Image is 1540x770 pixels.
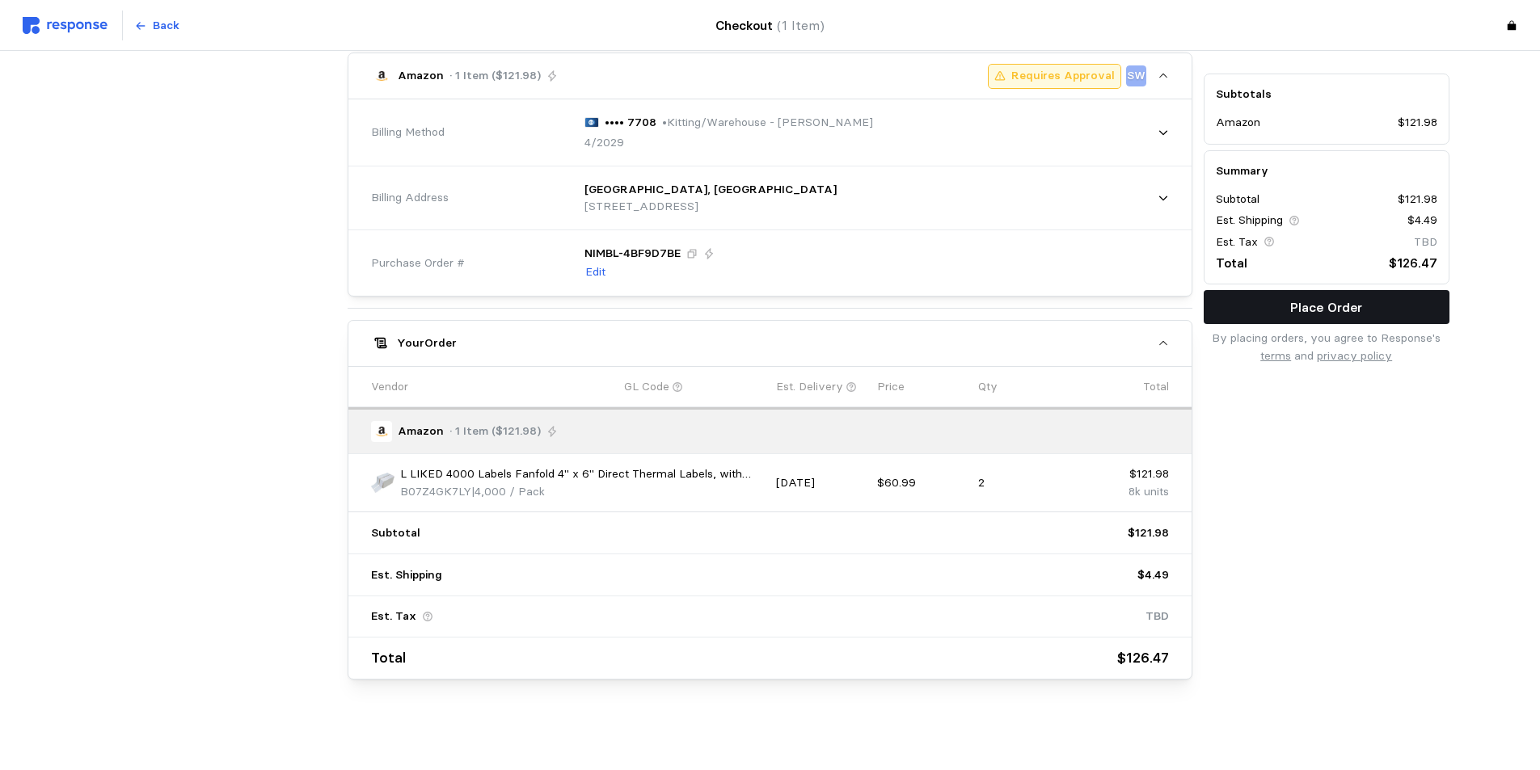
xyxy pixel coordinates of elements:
p: Price [877,378,905,396]
div: Amazon· 1 Item ($121.98)Requires ApprovalSW [348,99,1192,296]
p: Amazon [398,67,444,85]
p: TBD [1414,234,1437,251]
span: Purchase Order # [371,255,465,272]
p: $4.49 [1407,212,1437,230]
p: $126.47 [1389,253,1437,273]
p: Edit [585,263,605,281]
h5: Summary [1216,162,1437,179]
h4: Checkout [715,15,825,36]
div: YourOrder [348,366,1192,679]
p: Subtotal [1216,191,1259,208]
p: GL Code [624,378,669,396]
button: Back [125,11,188,41]
p: Amazon [398,423,444,440]
p: Amazon [1216,115,1260,133]
p: · 1 Item ($121.98) [449,423,541,440]
p: Est. Tax [1216,234,1258,251]
span: Billing Method [371,124,445,141]
p: [STREET_ADDRESS] [584,198,837,216]
p: Subtotal [371,524,420,542]
p: NIMBL-4BF9D7BE [584,245,681,263]
span: B07Z4GK7LY [400,484,471,499]
p: [GEOGRAPHIC_DATA], [GEOGRAPHIC_DATA] [584,181,837,199]
img: 61kZ5mp4iJL.__AC_SX300_SY300_QL70_FMwebp_.jpg [371,471,394,494]
p: SW [1127,67,1146,85]
p: $121.98 [1128,524,1169,542]
p: Total [1143,378,1169,396]
p: $121.98 [1398,115,1437,133]
p: $121.98 [1398,191,1437,208]
p: [DATE] [776,474,866,492]
p: $121.98 [1079,465,1169,483]
p: · 1 Item ($121.98) [449,67,541,85]
p: $60.99 [877,474,967,492]
p: •••• 7708 [605,114,656,132]
span: Billing Address [371,189,449,207]
h5: Subtotals [1216,86,1437,103]
a: privacy policy [1317,348,1392,363]
p: Qty [978,378,998,396]
p: Est. Delivery [776,378,843,396]
span: | 4,000 / Pack [471,484,545,499]
p: TBD [1146,608,1169,625]
p: Est. Tax [371,608,416,625]
p: Total [371,646,406,670]
button: Edit [584,263,606,282]
p: Est. Shipping [1216,212,1283,230]
p: 4/2029 [584,134,624,152]
p: Back [153,17,179,35]
img: svg%3e [584,117,599,127]
h5: Your Order [397,335,457,351]
a: terms [1260,348,1291,363]
p: 8k units [1079,483,1169,501]
button: Amazon· 1 Item ($121.98)Requires ApprovalSW [348,53,1192,99]
p: Est. Shipping [371,566,442,584]
p: 2 [978,474,1068,492]
button: YourOrder [348,321,1192,366]
p: Place Order [1290,297,1362,318]
img: svg%3e [23,17,108,34]
p: Vendor [371,378,408,396]
p: Requires Approval [1011,67,1115,85]
p: L LIKED 4000 Labels Fanfold 4" x 6" Direct Thermal Labels, with Perforated line for Thermal Print... [400,465,764,483]
p: Total [1216,253,1247,273]
p: $4.49 [1137,566,1169,584]
button: Place Order [1204,290,1449,324]
p: • Kitting/Warehouse - [PERSON_NAME] [662,114,873,132]
p: $126.47 [1117,646,1169,670]
p: By placing orders, you agree to Response's and [1204,330,1449,364]
span: (1 Item) [777,18,825,33]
